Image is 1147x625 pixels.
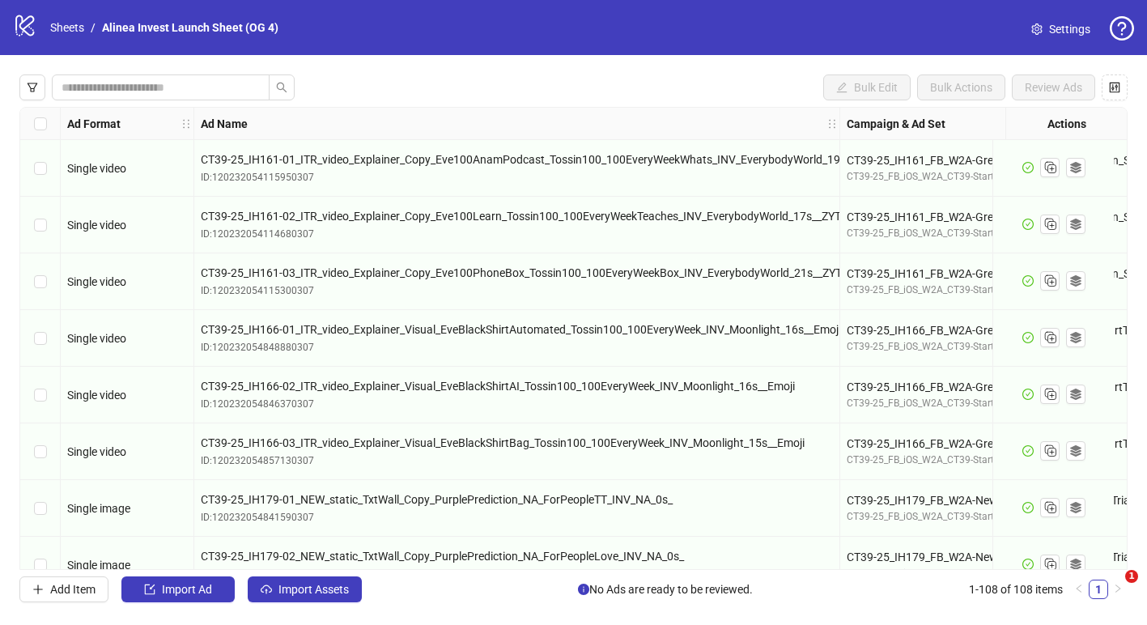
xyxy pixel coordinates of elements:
[1070,219,1081,230] svg: ad template
[201,453,833,469] div: ID: 120232054857130307
[67,219,126,232] span: Single video
[201,434,833,452] span: CT39-25_IH166-03_ITR_video_Explainer_Visual_EveBlackShirtBag_Tossin100_100EveryWeek_INV_Moonlight...
[192,118,203,130] span: holder
[578,580,753,598] span: No Ads are ready to be reviewed.
[20,537,61,593] div: Select row 8
[201,377,833,395] span: CT39-25_IH166-02_ITR_video_Explainer_Visual_EveBlackShirtAI_Tossin100_100EveryWeek_INV_Moonlight_...
[67,115,121,133] strong: Ad Format
[201,397,833,412] div: ID: 120232054846370307
[201,115,248,133] strong: Ad Name
[201,170,833,185] div: ID: 120232054115950307
[1110,16,1134,40] span: question-circle
[201,567,833,582] div: ID: 120232054841090307
[144,584,155,595] span: import
[67,162,126,175] span: Single video
[1031,23,1043,35] span: setting
[1069,580,1089,599] li: Previous Page
[248,576,362,602] button: Import Assets
[1070,389,1081,400] svg: ad template
[1042,385,1058,402] svg: Duplicate
[578,584,589,595] span: info-circle
[20,197,61,253] div: Select row 2
[1022,502,1034,513] span: check-circle
[1109,82,1120,93] span: control
[1074,584,1084,593] span: left
[32,584,44,595] span: plus
[278,583,349,596] span: Import Assets
[1070,162,1081,173] svg: ad template
[1070,332,1081,343] svg: ad template
[838,118,849,130] span: holder
[835,108,839,139] div: Resize Ad Name column
[1012,74,1095,100] button: Review Ads
[276,82,287,93] span: search
[201,510,833,525] div: ID: 120232054841590307
[1070,559,1081,570] svg: ad template
[67,389,126,402] span: Single video
[20,367,61,423] div: Select row 5
[1070,502,1081,513] svg: ad template
[823,74,911,100] button: Bulk Edit
[1018,16,1103,42] a: Settings
[67,502,130,515] span: Single image
[1125,570,1138,583] span: 1
[1022,559,1034,570] span: check-circle
[67,559,130,572] span: Single image
[201,264,833,282] span: CT39-25_IH161-03_ITR_video_Explainer_Copy_Eve100PhoneBox_Tossin100_100EveryWeekBox_INV_EverybodyW...
[99,19,282,36] a: Alinea Invest Launch Sheet (OG 4)
[1070,445,1081,457] svg: ad template
[261,584,272,595] span: cloud-upload
[1090,580,1107,598] a: 1
[201,227,833,242] div: ID: 120232054114680307
[1042,159,1058,175] svg: Duplicate
[27,82,38,93] span: filter
[1070,275,1081,287] svg: ad template
[19,576,108,602] button: Add Item
[20,480,61,537] div: Select row 7
[201,151,833,168] span: CT39-25_IH161-01_ITR_video_Explainer_Copy_Eve100AnamPodcast_Tossin100_100EveryWeekWhats_INV_Every...
[1022,162,1034,173] span: check-circle
[1049,20,1090,38] span: Settings
[201,547,833,565] span: CT39-25_IH179-02_NEW_static_TxtWall_Copy_PurplePrediction_NA_ForPeopleLove_INV_NA_0s_
[20,310,61,367] div: Select row 4
[969,580,1063,599] li: 1-108 of 108 items
[1042,272,1058,288] svg: Duplicate
[201,321,833,338] span: CT39-25_IH166-01_ITR_video_Explainer_Visual_EveBlackShirtAutomated_Tossin100_100EveryWeek_INV_Moo...
[1042,555,1058,572] svg: Duplicate
[1102,74,1128,100] button: Configure table settings
[50,583,96,596] span: Add Item
[47,19,87,36] a: Sheets
[1022,445,1034,457] span: check-circle
[181,118,192,130] span: holder
[162,583,212,596] span: Import Ad
[20,423,61,480] div: Select row 6
[1022,389,1034,400] span: check-circle
[826,118,838,130] span: holder
[201,491,833,508] span: CT39-25_IH179-01_NEW_static_TxtWall_Copy_PurplePrediction_NA_ForPeopleTT_INV_NA_0s_
[189,108,193,139] div: Resize Ad Format column
[847,115,945,133] strong: Campaign & Ad Set
[121,576,235,602] button: Import Ad
[1022,219,1034,230] span: check-circle
[20,253,61,310] div: Select row 3
[201,283,833,299] div: ID: 120232054115300307
[1089,580,1108,599] li: 1
[20,108,61,140] div: Select all rows
[1069,580,1089,599] button: left
[67,275,126,288] span: Single video
[20,140,61,197] div: Select row 1
[1022,332,1034,343] span: check-circle
[917,74,1005,100] button: Bulk Actions
[1042,442,1058,458] svg: Duplicate
[1092,570,1131,609] iframe: Intercom live chat
[1022,275,1034,287] span: check-circle
[201,340,833,355] div: ID: 120232054848880307
[91,19,96,36] li: /
[67,445,126,458] span: Single video
[201,207,833,225] span: CT39-25_IH161-02_ITR_video_Explainer_Copy_Eve100Learn_Tossin100_100EveryWeekTeaches_INV_Everybody...
[1042,499,1058,515] svg: Duplicate
[1047,115,1086,133] strong: Actions
[1042,215,1058,232] svg: Duplicate
[67,332,126,345] span: Single video
[1042,329,1058,345] svg: Duplicate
